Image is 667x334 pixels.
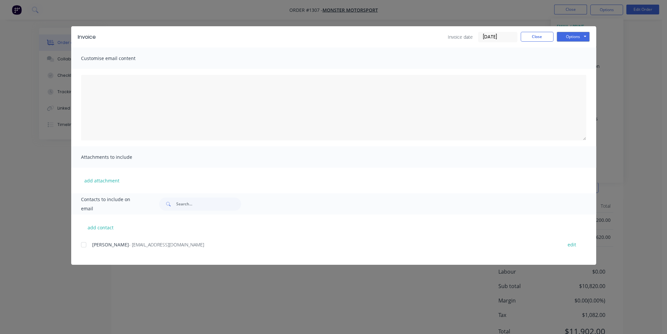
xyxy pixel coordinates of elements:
[81,195,143,213] span: Contacts to include on email
[564,240,580,249] button: edit
[557,32,590,42] button: Options
[81,222,120,232] button: add contact
[129,241,204,248] span: - [EMAIL_ADDRESS][DOMAIN_NAME]
[92,241,129,248] span: [PERSON_NAME]
[81,176,123,185] button: add attachment
[78,33,96,41] div: Invoice
[81,153,153,162] span: Attachments to include
[448,33,473,40] span: Invoice date
[521,32,553,42] button: Close
[176,198,241,211] input: Search...
[81,54,153,63] span: Customise email content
